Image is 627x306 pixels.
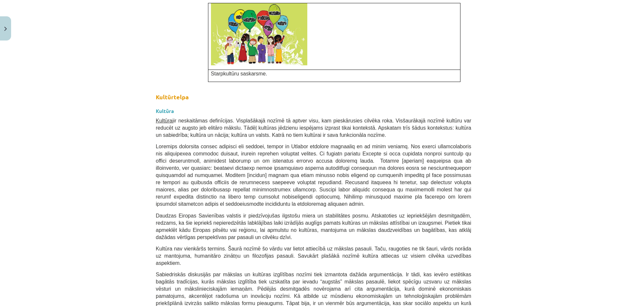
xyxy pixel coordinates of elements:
span: Loremips dolorsita consec adipisci eli seddoei, tempor in Utlabor etdolore magnaaliq en ad minim ... [156,144,471,207]
strong: Kultūra [156,107,174,114]
span: Kultūrai [156,118,173,123]
span: ir neskaitāmas definīcijas. Visplašākajā nozīmē tā aptver visu, kam pieskārusies cilvēka roka. Vi... [156,118,471,138]
img: eg489v8DbuvjQInQbQoAAAAASUVORK5CYII= [211,3,307,65]
img: icon-close-lesson-0947bae3869378f0d4975bcd49f059093ad1ed9edebbc8119c70593378902aed.svg [4,27,7,31]
span: Daudzas Eiropas Savienības valstis ir piedzīvojušas ilgstošu miera un stabilitātes posmu. Atskato... [156,213,471,240]
strong: Kultūrtelpa [156,93,189,101]
span: Starpkultūru saskarsme. [211,71,267,76]
span: Kultūra nav vienkāršs termins. Šaurā nozīmē šo vārdu var lietot attiecībā uz mākslas pasauli. Tač... [156,246,471,266]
